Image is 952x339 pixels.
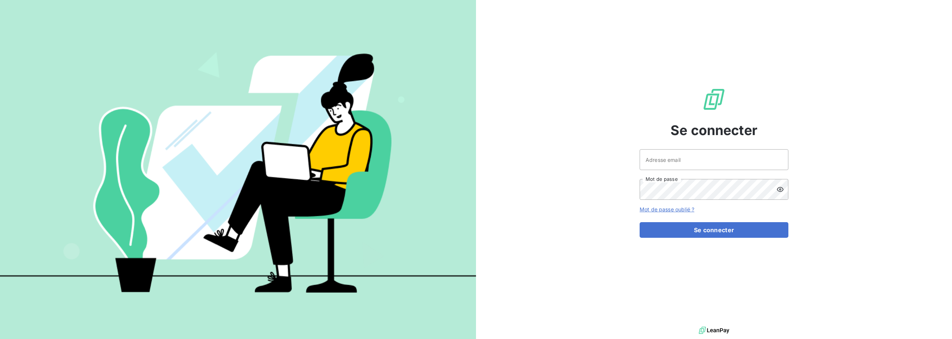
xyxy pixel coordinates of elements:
span: Se connecter [670,120,758,140]
input: placeholder [640,149,788,170]
a: Mot de passe oublié ? [640,206,694,212]
img: Logo LeanPay [702,87,726,111]
img: logo [699,325,729,336]
button: Se connecter [640,222,788,238]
